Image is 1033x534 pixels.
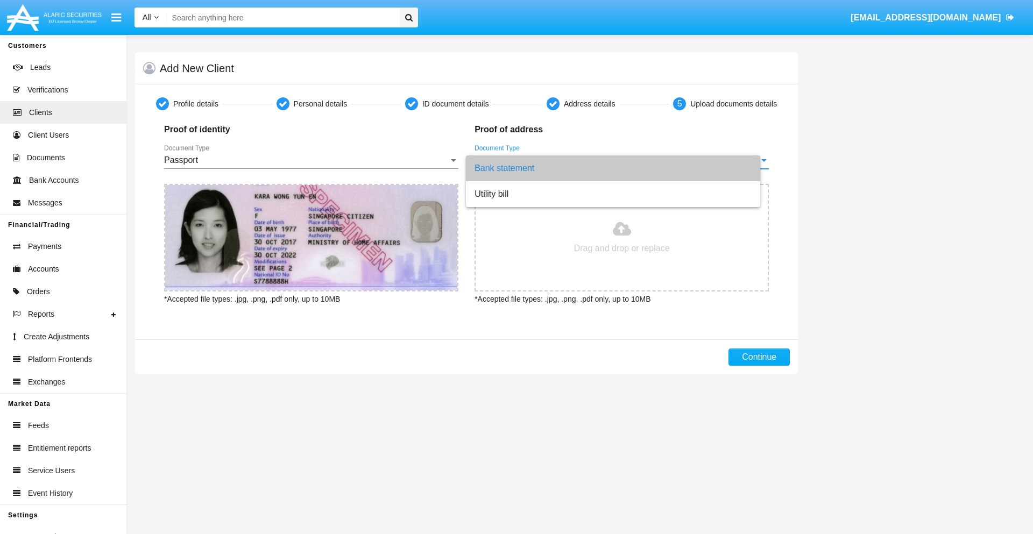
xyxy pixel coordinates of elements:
[294,98,348,110] div: Personal details
[28,264,59,275] span: Accounts
[846,3,1020,33] a: [EMAIL_ADDRESS][DOMAIN_NAME]
[475,123,640,136] p: Proof of address
[475,155,534,165] span: Bank statement
[29,175,79,186] span: Bank Accounts
[143,13,151,22] span: All
[167,8,396,27] input: Search
[5,2,103,33] img: Logo image
[24,331,89,343] span: Create Adjustments
[677,99,682,108] span: 5
[173,98,218,110] div: Profile details
[27,286,50,297] span: Orders
[28,130,69,141] span: Client Users
[422,98,489,110] div: ID document details
[475,294,769,305] p: *Accepted file types: .jpg, .png, .pdf only, up to 10MB
[135,12,167,23] a: All
[28,488,73,499] span: Event History
[28,376,65,388] span: Exchanges
[27,84,68,96] span: Verifications
[28,465,75,476] span: Service Users
[29,107,52,118] span: Clients
[27,152,65,163] span: Documents
[851,13,1001,22] span: [EMAIL_ADDRESS][DOMAIN_NAME]
[164,123,329,136] p: Proof of identity
[30,62,51,73] span: Leads
[28,354,92,365] span: Platform Frontends
[28,443,91,454] span: Entitlement reports
[564,98,615,110] div: Address details
[28,309,54,320] span: Reports
[28,241,61,252] span: Payments
[164,294,458,305] p: *Accepted file types: .jpg, .png, .pdf only, up to 10MB
[690,98,777,110] div: Upload documents details
[160,64,234,73] h5: Add New Client
[28,197,62,209] span: Messages
[28,420,49,431] span: Feeds
[728,348,790,366] button: Continue
[164,155,198,165] span: Passport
